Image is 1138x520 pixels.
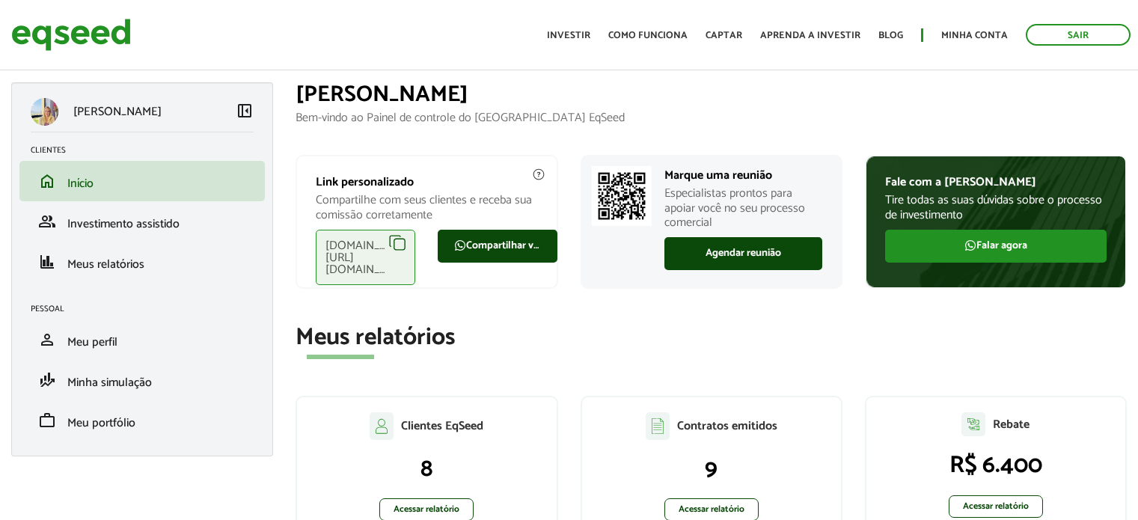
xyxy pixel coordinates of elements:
[31,305,265,313] h2: Pessoal
[236,102,254,123] a: Colapsar menu
[31,253,254,271] a: financeMeus relatórios
[67,373,152,393] span: Minha simulação
[949,495,1043,518] a: Acessar relatório
[401,419,483,433] p: Clientes EqSeed
[67,332,117,352] span: Meu perfil
[67,214,180,234] span: Investimento assistido
[370,412,394,439] img: agent-clientes.svg
[1026,24,1131,46] a: Sair
[760,31,860,40] a: Aprenda a investir
[885,230,1107,263] a: Falar agora
[67,413,135,433] span: Meu portfólio
[31,371,254,389] a: finance_modeMinha simulação
[31,146,265,155] h2: Clientes
[597,455,826,483] p: 9
[19,201,265,242] li: Investimento assistido
[31,412,254,429] a: workMeu portfólio
[38,412,56,429] span: work
[296,111,1127,125] p: Bem-vindo ao Painel de controle do [GEOGRAPHIC_DATA] EqSeed
[38,253,56,271] span: finance
[664,186,822,230] p: Especialistas prontos para apoiar você no seu processo comercial
[312,455,541,483] p: 8
[706,31,742,40] a: Captar
[38,371,56,389] span: finance_mode
[67,254,144,275] span: Meus relatórios
[73,105,162,119] p: [PERSON_NAME]
[592,166,652,226] img: Marcar reunião com consultor
[885,193,1107,221] p: Tire todas as suas dúvidas sobre o processo de investimento
[67,174,94,194] span: Início
[19,319,265,360] li: Meu perfil
[961,412,985,436] img: agent-relatorio.svg
[19,161,265,201] li: Início
[296,82,1127,107] h1: [PERSON_NAME]
[38,172,56,190] span: home
[31,331,254,349] a: personMeu perfil
[236,102,254,120] span: left_panel_close
[316,230,415,285] div: [DOMAIN_NAME][URL][DOMAIN_NAME]
[941,31,1008,40] a: Minha conta
[316,175,537,189] p: Link personalizado
[608,31,688,40] a: Como funciona
[878,31,903,40] a: Blog
[11,15,131,55] img: EqSeed
[438,230,557,263] a: Compartilhar via WhatsApp
[677,419,777,433] p: Contratos emitidos
[38,212,56,230] span: group
[881,451,1110,480] p: R$ 6.400
[646,412,670,440] img: agent-contratos.svg
[547,31,590,40] a: Investir
[993,417,1030,432] p: Rebate
[454,239,466,251] img: FaWhatsapp.svg
[664,168,822,183] p: Marque uma reunião
[31,212,254,230] a: groupInvestimento assistido
[296,325,1127,351] h2: Meus relatórios
[19,360,265,400] li: Minha simulação
[532,168,545,181] img: agent-meulink-info2.svg
[885,175,1107,189] p: Fale com a [PERSON_NAME]
[19,242,265,282] li: Meus relatórios
[316,193,537,221] p: Compartilhe com seus clientes e receba sua comissão corretamente
[38,331,56,349] span: person
[664,237,822,270] a: Agendar reunião
[964,239,976,251] img: FaWhatsapp.svg
[31,172,254,190] a: homeInício
[19,400,265,441] li: Meu portfólio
